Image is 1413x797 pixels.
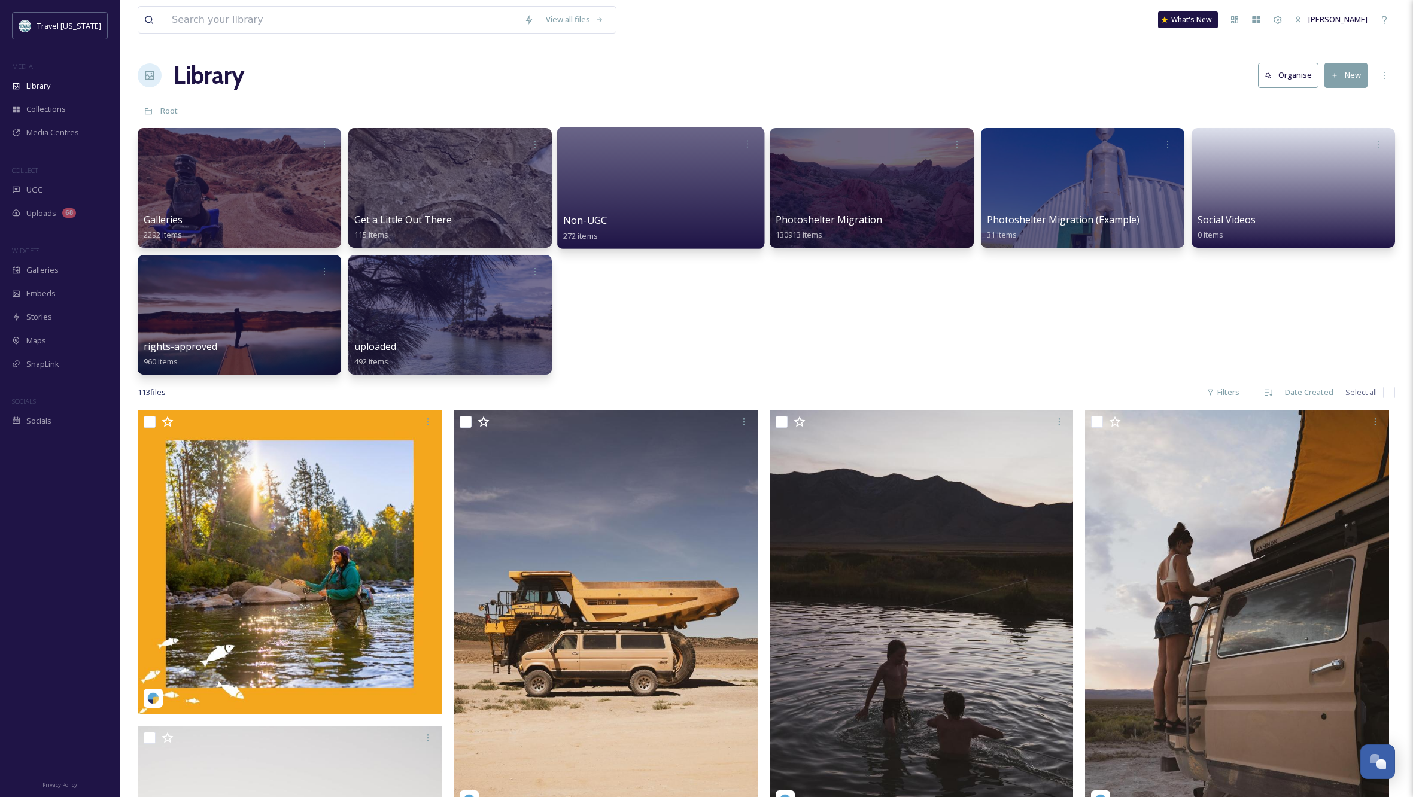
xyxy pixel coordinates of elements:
[12,397,36,406] span: SOCIALS
[26,415,51,427] span: Socials
[1279,381,1339,404] div: Date Created
[26,311,52,323] span: Stories
[42,777,77,791] a: Privacy Policy
[26,184,42,196] span: UGC
[1289,8,1374,31] a: [PERSON_NAME]
[563,214,607,227] span: Non-UGC
[144,229,182,240] span: 2292 items
[166,7,518,33] input: Search your library
[776,213,882,226] span: Photoshelter Migration
[12,62,33,71] span: MEDIA
[1324,63,1368,87] button: New
[1201,381,1245,404] div: Filters
[1360,744,1395,779] button: Open Chat
[42,781,77,789] span: Privacy Policy
[540,8,610,31] a: View all files
[160,104,178,118] a: Root
[19,20,31,32] img: download.jpeg
[144,213,183,226] span: Galleries
[160,105,178,116] span: Root
[354,341,396,367] a: uploaded492 items
[354,229,388,240] span: 115 items
[138,387,166,398] span: 113 file s
[147,692,159,704] img: snapsea-logo.png
[26,104,66,115] span: Collections
[26,264,59,276] span: Galleries
[37,20,101,31] span: Travel [US_STATE]
[1308,14,1368,25] span: [PERSON_NAME]
[26,127,79,138] span: Media Centres
[62,208,76,218] div: 68
[1198,213,1256,226] span: Social Videos
[1198,229,1223,240] span: 0 items
[354,356,388,367] span: 492 items
[1198,214,1256,240] a: Social Videos0 items
[26,80,50,92] span: Library
[987,214,1139,240] a: Photoshelter Migration (Example)31 items
[563,230,598,241] span: 272 items
[12,166,38,175] span: COLLECT
[776,214,882,240] a: Photoshelter Migration130913 items
[987,229,1017,240] span: 31 items
[987,213,1139,226] span: Photoshelter Migration (Example)
[1345,387,1377,398] span: Select all
[174,57,244,93] a: Library
[144,341,217,367] a: rights-approved960 items
[144,340,217,353] span: rights-approved
[26,335,46,346] span: Maps
[1158,11,1218,28] a: What's New
[138,410,442,714] img: travelnevada-3512917.jpg
[354,214,452,240] a: Get a Little Out There115 items
[354,213,452,226] span: Get a Little Out There
[144,356,178,367] span: 960 items
[354,340,396,353] span: uploaded
[1258,63,1318,87] button: Organise
[12,246,39,255] span: WIDGETS
[776,229,822,240] span: 130913 items
[26,208,56,219] span: Uploads
[26,358,59,370] span: SnapLink
[144,214,183,240] a: Galleries2292 items
[563,215,607,241] a: Non-UGC272 items
[26,288,56,299] span: Embeds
